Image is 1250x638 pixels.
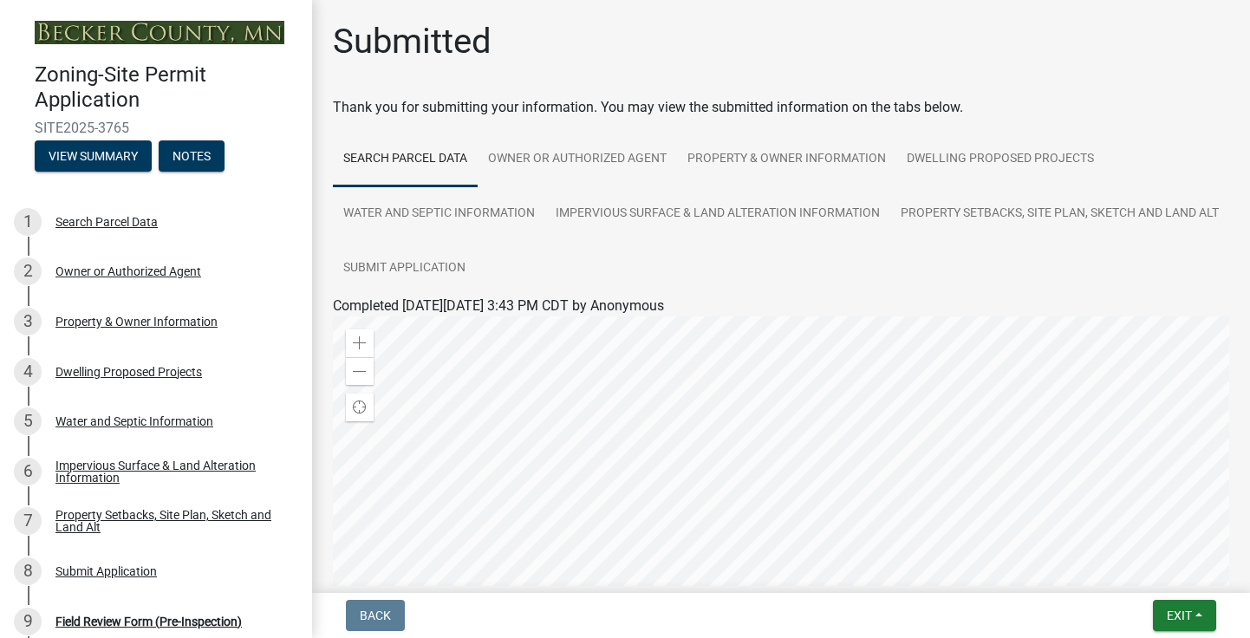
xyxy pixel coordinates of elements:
[346,329,374,357] div: Zoom in
[14,358,42,386] div: 4
[55,316,218,328] div: Property & Owner Information
[159,140,225,172] button: Notes
[896,132,1104,187] a: Dwelling Proposed Projects
[55,565,157,577] div: Submit Application
[35,150,152,164] wm-modal-confirm: Summary
[55,216,158,228] div: Search Parcel Data
[1167,609,1192,622] span: Exit
[35,120,277,136] span: SITE2025-3765
[55,366,202,378] div: Dwelling Proposed Projects
[333,241,476,296] a: Submit Application
[1153,600,1216,631] button: Exit
[55,459,284,484] div: Impervious Surface & Land Alteration Information
[346,600,405,631] button: Back
[333,21,492,62] h1: Submitted
[333,97,1229,118] div: Thank you for submitting your information. You may view the submitted information on the tabs below.
[55,265,201,277] div: Owner or Authorized Agent
[346,357,374,385] div: Zoom out
[14,407,42,435] div: 5
[159,150,225,164] wm-modal-confirm: Notes
[545,186,890,242] a: Impervious Surface & Land Alteration Information
[333,132,478,187] a: Search Parcel Data
[346,394,374,421] div: Find my location
[890,186,1229,242] a: Property Setbacks, Site Plan, Sketch and Land Alt
[14,557,42,585] div: 8
[55,415,213,427] div: Water and Septic Information
[478,132,677,187] a: Owner or Authorized Agent
[14,208,42,236] div: 1
[35,140,152,172] button: View Summary
[14,308,42,335] div: 3
[14,458,42,485] div: 6
[14,257,42,285] div: 2
[35,21,284,44] img: Becker County, Minnesota
[55,615,242,628] div: Field Review Form (Pre-Inspection)
[360,609,391,622] span: Back
[677,132,896,187] a: Property & Owner Information
[14,608,42,635] div: 9
[35,62,298,113] h4: Zoning-Site Permit Application
[14,507,42,535] div: 7
[333,186,545,242] a: Water and Septic Information
[333,297,664,314] span: Completed [DATE][DATE] 3:43 PM CDT by Anonymous
[55,509,284,533] div: Property Setbacks, Site Plan, Sketch and Land Alt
